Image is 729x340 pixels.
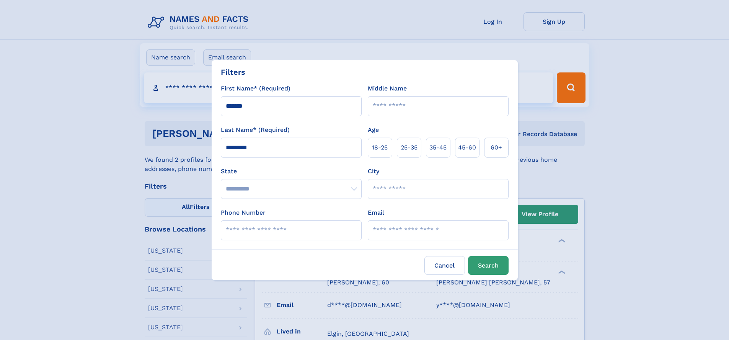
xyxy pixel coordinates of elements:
span: 35‑45 [429,143,447,152]
label: Middle Name [368,84,407,93]
span: 18‑25 [372,143,388,152]
label: Age [368,125,379,135]
div: Filters [221,66,245,78]
label: State [221,167,362,176]
label: First Name* (Required) [221,84,290,93]
label: Last Name* (Required) [221,125,290,135]
span: 45‑60 [458,143,476,152]
label: Cancel [424,256,465,275]
span: 25‑35 [401,143,418,152]
label: Email [368,208,384,217]
span: 60+ [491,143,502,152]
label: Phone Number [221,208,266,217]
label: City [368,167,379,176]
button: Search [468,256,509,275]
